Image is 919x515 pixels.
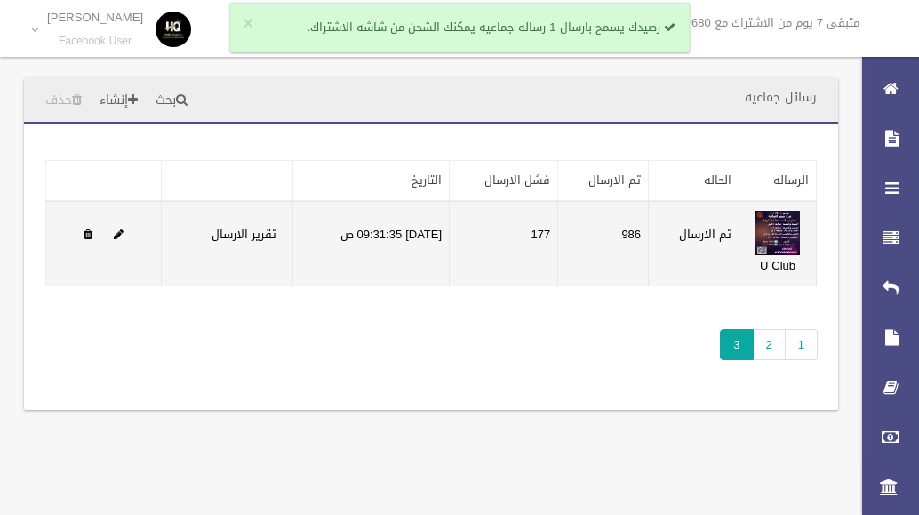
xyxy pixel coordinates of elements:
a: تقرير الارسال [212,223,276,245]
a: 2 [753,329,786,360]
p: [PERSON_NAME] [47,11,143,24]
label: تم الارسال [679,224,731,245]
div: رصيدك يسمح بارسال 1 رساله جماعيه يمكنك الشحن من شاشه الاشتراك. [230,3,690,52]
header: رسائل جماعيه [723,80,838,115]
a: إنشاء [92,84,145,117]
button: × [244,15,253,33]
td: [DATE] 09:31:35 ص [292,201,449,286]
a: U Club [760,254,795,277]
small: Facebook User [47,35,143,48]
a: 1 [785,329,818,360]
td: 177 [450,201,558,286]
span: 3 [720,329,753,360]
th: الحاله [649,161,739,202]
th: الرساله [739,161,817,202]
img: 638955994672574589.jpg [755,211,800,255]
a: فشل الارسال [484,169,550,191]
td: 986 [558,201,649,286]
a: التاريخ [412,169,442,191]
a: Edit [114,223,124,245]
a: Edit [755,223,800,245]
a: تم الارسال [588,169,641,191]
a: بحث [148,84,195,117]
